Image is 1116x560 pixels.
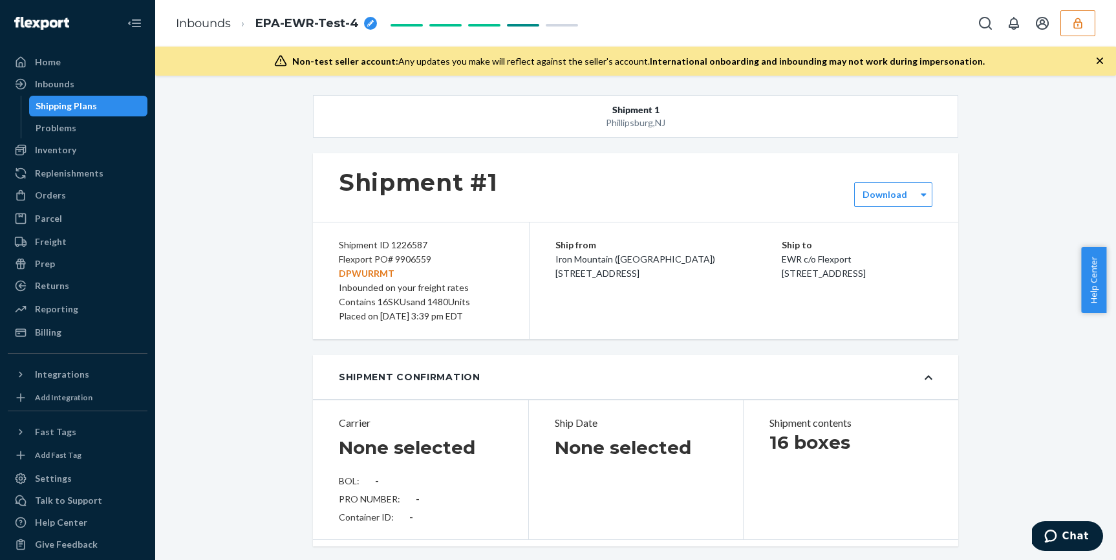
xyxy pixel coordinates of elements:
p: DPWURRMT [339,266,503,281]
div: Reporting [35,303,78,316]
div: Returns [35,279,69,292]
div: Inbounded on your freight rates [339,281,503,295]
div: - [409,511,413,524]
span: Shipment 1 [612,103,660,116]
a: Replenishments [8,163,147,184]
p: Ship Date [555,416,718,431]
a: Shipping Plans [29,96,148,116]
button: Fast Tags [8,422,147,442]
div: Help Center [35,516,87,529]
a: Problems [29,118,148,138]
div: Replenishments [35,167,103,180]
a: Home [8,52,147,72]
ol: breadcrumbs [166,5,387,43]
label: Download [863,188,907,201]
button: Close Navigation [122,10,147,36]
div: Billing [35,326,61,339]
p: EWR c/o Flexport [782,252,932,266]
span: [STREET_ADDRESS] [782,268,866,279]
a: Help Center [8,512,147,533]
div: Talk to Support [35,494,102,507]
div: Freight [35,235,67,248]
div: Parcel [35,212,62,225]
div: BOL: [339,475,502,488]
h1: None selected [555,436,691,459]
div: Any updates you make will reflect against the seller's account. [292,55,985,68]
img: Flexport logo [14,17,69,30]
button: Open account menu [1029,10,1055,36]
button: Shipment 1Phillipsburg,NJ [313,95,958,138]
a: Add Fast Tag [8,447,147,463]
div: Shipping Plans [36,100,97,113]
button: Help Center [1081,247,1106,313]
div: - [375,475,379,488]
a: Parcel [8,208,147,229]
div: Container ID: [339,511,502,524]
span: Non-test seller account: [292,56,398,67]
p: Shipment contents [769,416,932,431]
div: Phillipsburg , NJ [378,116,894,129]
a: Inbounds [176,16,231,30]
span: Iron Mountain ([GEOGRAPHIC_DATA]) [STREET_ADDRESS] [555,253,715,279]
p: Ship from [555,238,782,252]
span: EPA-EWR-Test-4 [255,16,359,32]
a: Freight [8,232,147,252]
button: Integrations [8,364,147,385]
h1: Shipment #1 [339,169,498,196]
a: Orders [8,185,147,206]
div: Contains 16 SKUs and 1480 Units [339,295,503,309]
a: Billing [8,322,147,343]
a: Returns [8,275,147,296]
button: Open Search Box [972,10,998,36]
a: Add Integration [8,390,147,405]
a: Settings [8,468,147,489]
div: Flexport PO# 9906559 [339,252,503,281]
div: - [416,493,420,506]
div: Home [35,56,61,69]
div: Orders [35,189,66,202]
div: PRO NUMBER: [339,493,502,506]
a: Inbounds [8,74,147,94]
p: Carrier [339,416,502,431]
iframe: Opens a widget where you can chat to one of our agents [1032,521,1103,554]
a: Prep [8,253,147,274]
button: Give Feedback [8,534,147,555]
button: Talk to Support [8,490,147,511]
h1: 16 boxes [769,431,932,454]
div: Add Integration [35,392,92,403]
div: Prep [35,257,55,270]
div: Fast Tags [35,425,76,438]
h1: None selected [339,436,475,459]
span: International onboarding and inbounding may not work during impersonation. [650,56,985,67]
div: Problems [36,122,76,135]
a: Reporting [8,299,147,319]
div: Inventory [35,144,76,156]
div: Give Feedback [35,538,98,551]
button: Open notifications [1001,10,1027,36]
div: Add Fast Tag [35,449,81,460]
div: Shipment ID 1226587 [339,238,503,252]
p: Ship to [782,238,932,252]
div: Shipment Confirmation [339,371,480,383]
div: Settings [35,472,72,485]
div: Inbounds [35,78,74,91]
div: Integrations [35,368,89,381]
div: Placed on [DATE] 3:39 pm EDT [339,309,503,323]
a: Inventory [8,140,147,160]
